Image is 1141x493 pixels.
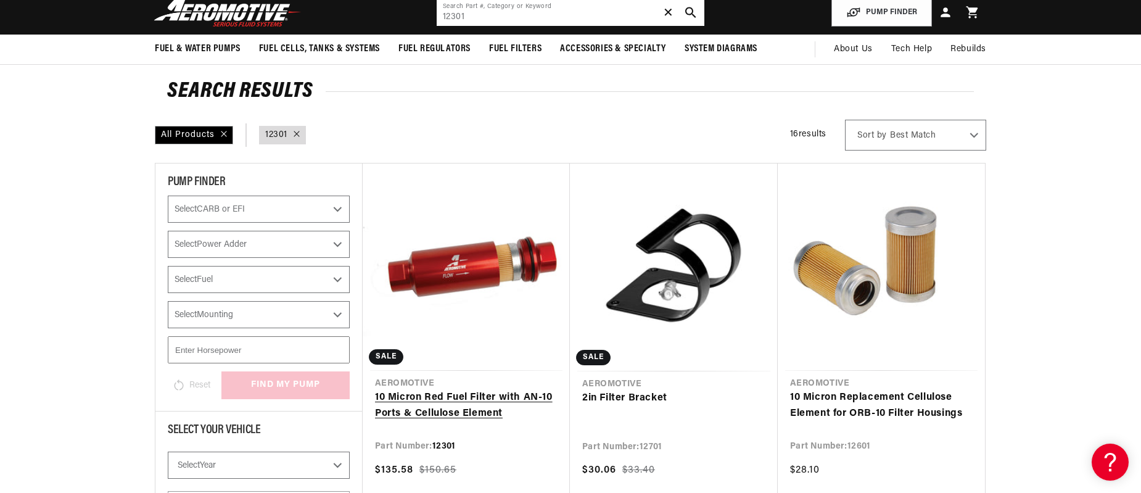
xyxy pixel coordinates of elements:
[167,82,974,102] h2: Search Results
[168,424,350,439] div: Select Your Vehicle
[560,43,666,56] span: Accessories & Specialty
[155,43,241,56] span: Fuel & Water Pumps
[375,390,558,421] a: 10 Micron Red Fuel Filter with AN-10 Ports & Cellulose Element
[389,35,480,64] summary: Fuel Regulators
[480,35,551,64] summary: Fuel Filters
[857,130,887,142] span: Sort by
[398,43,471,56] span: Fuel Regulators
[168,176,226,188] span: PUMP FINDER
[891,43,932,56] span: Tech Help
[582,391,765,407] a: 2in Filter Bracket
[259,43,380,56] span: Fuel Cells, Tanks & Systems
[941,35,995,64] summary: Rebuilds
[825,35,882,64] a: About Us
[489,43,542,56] span: Fuel Filters
[168,452,350,479] select: Year
[146,35,250,64] summary: Fuel & Water Pumps
[250,35,389,64] summary: Fuel Cells, Tanks & Systems
[663,2,674,22] span: ✕
[551,35,675,64] summary: Accessories & Specialty
[685,43,757,56] span: System Diagrams
[168,336,350,363] input: Enter Horsepower
[168,266,350,293] select: Fuel
[790,130,826,139] span: 16 results
[265,128,287,142] a: 12301
[168,231,350,258] select: Power Adder
[790,390,973,421] a: 10 Micron Replacement Cellulose Element for ORB-10 Filter Housings
[168,301,350,328] select: Mounting
[168,196,350,223] select: CARB or EFI
[882,35,941,64] summary: Tech Help
[675,35,767,64] summary: System Diagrams
[950,43,986,56] span: Rebuilds
[834,44,873,54] span: About Us
[845,120,986,151] select: Sort by
[155,126,233,144] div: All Products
